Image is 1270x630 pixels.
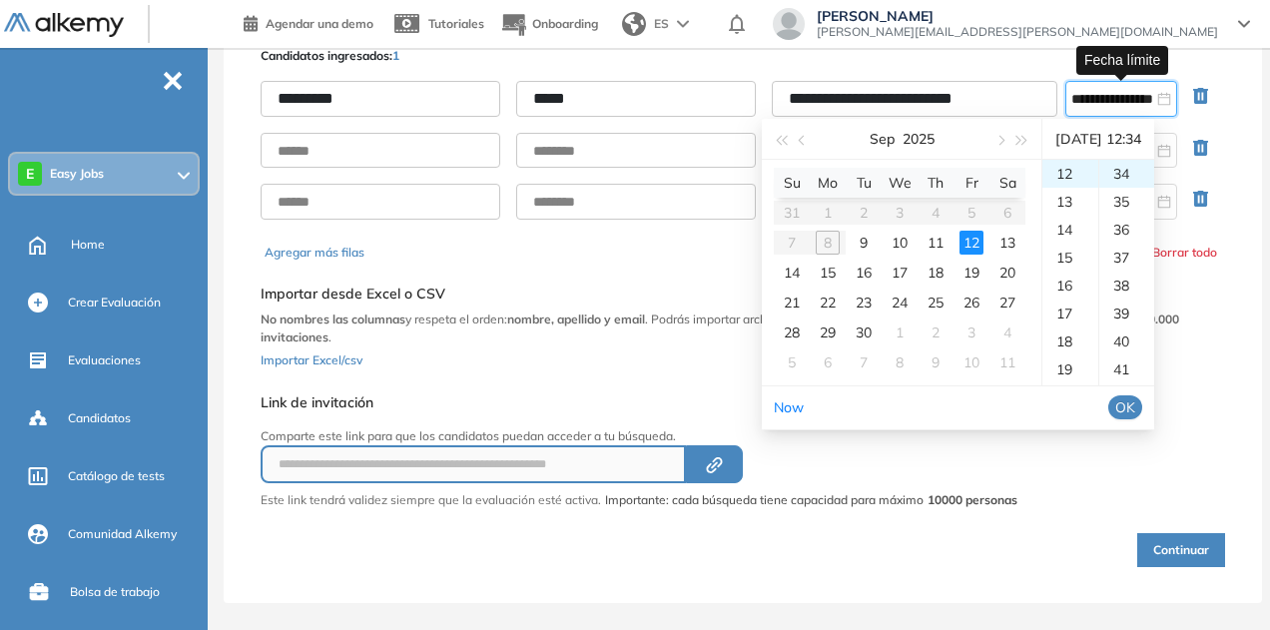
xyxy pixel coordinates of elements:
div: 6 [816,350,840,374]
td: 2025-09-14 [774,258,810,288]
div: 5 [780,350,804,374]
div: 21 [780,291,804,315]
div: 11 [924,231,948,255]
span: Bolsa de trabajo [70,583,160,601]
div: 27 [995,291,1019,315]
span: Onboarding [532,16,598,31]
td: 2025-10-02 [918,317,953,347]
div: 4 [995,320,1019,344]
span: 1 [392,48,399,63]
td: 2025-09-20 [989,258,1025,288]
b: No nombres las columnas [261,312,405,326]
td: 2025-10-06 [810,347,846,377]
span: Comunidad Alkemy [68,525,177,543]
span: Evaluaciones [68,351,141,369]
div: 41 [1099,355,1154,383]
div: 13 [1042,188,1098,216]
span: Candidatos [68,409,131,427]
td: 2025-09-27 [989,288,1025,317]
p: Este link tendrá validez siempre que la evaluación esté activa. [261,491,601,509]
h5: Link de invitación [261,394,1017,411]
span: [PERSON_NAME][EMAIL_ADDRESS][PERSON_NAME][DOMAIN_NAME] [817,24,1218,40]
div: 12 [959,231,983,255]
td: 2025-09-24 [882,288,918,317]
td: 2025-09-11 [918,228,953,258]
div: 12 [1042,160,1098,188]
td: 2025-10-10 [953,347,989,377]
td: 2025-09-16 [846,258,882,288]
button: Continuar [1137,533,1225,567]
div: 16 [852,261,876,285]
div: 19 [1042,355,1098,383]
span: Agendar una demo [266,16,373,31]
div: 29 [816,320,840,344]
td: 2025-09-23 [846,288,882,317]
td: 2025-10-04 [989,317,1025,347]
span: ES [654,15,669,33]
div: 7 [852,350,876,374]
td: 2025-09-26 [953,288,989,317]
td: 2025-09-25 [918,288,953,317]
div: 16 [1042,272,1098,300]
td: 2025-09-28 [774,317,810,347]
div: 17 [1042,300,1098,327]
span: Easy Jobs [50,166,104,182]
div: 37 [1099,244,1154,272]
div: 15 [1042,244,1098,272]
td: 2025-10-08 [882,347,918,377]
td: 2025-09-22 [810,288,846,317]
td: 2025-10-05 [774,347,810,377]
span: OK [1115,396,1135,418]
span: Importar Excel/csv [261,352,362,367]
span: Catálogo de tests [68,467,165,485]
div: 42 [1099,383,1154,411]
td: 2025-10-09 [918,347,953,377]
div: 10 [959,350,983,374]
div: 14 [780,261,804,285]
div: 15 [816,261,840,285]
td: 2025-09-19 [953,258,989,288]
div: 28 [780,320,804,344]
div: 23 [852,291,876,315]
a: Now [774,398,804,416]
div: 1 [888,320,912,344]
div: 30 [852,320,876,344]
span: E [26,166,34,182]
th: Th [918,168,953,198]
b: nombre, apellido y email [507,312,645,326]
div: 36 [1099,216,1154,244]
a: Agendar una demo [244,10,373,34]
button: Sep [870,119,895,159]
span: Tutoriales [428,16,484,31]
p: Candidatos ingresados: [261,47,399,65]
div: [DATE] 12:34 [1050,119,1146,159]
button: Agregar más filas [265,244,364,262]
p: y respeta el orden: . Podrás importar archivos de . Cada evaluación tiene un . [261,311,1225,346]
div: 20 [995,261,1019,285]
div: 18 [924,261,948,285]
div: 19 [959,261,983,285]
img: Logo [4,13,124,38]
div: 18 [1042,327,1098,355]
td: 2025-10-07 [846,347,882,377]
button: Borrar todo [1152,244,1217,262]
th: Su [774,168,810,198]
td: 2025-10-01 [882,317,918,347]
h5: Importar desde Excel o CSV [261,286,1225,303]
p: Comparte este link para que los candidatos puedan acceder a tu búsqueda. [261,427,1017,445]
div: 26 [959,291,983,315]
div: Fecha límite [1076,46,1168,75]
span: Crear Evaluación [68,294,161,312]
th: We [882,168,918,198]
td: 2025-10-03 [953,317,989,347]
td: 2025-09-29 [810,317,846,347]
div: 38 [1099,272,1154,300]
span: Home [71,236,105,254]
div: 35 [1099,188,1154,216]
span: [PERSON_NAME] [817,8,1218,24]
span: Importante: cada búsqueda tiene capacidad para máximo [605,491,1017,509]
td: 2025-09-13 [989,228,1025,258]
div: 8 [888,350,912,374]
td: 2025-09-12 [953,228,989,258]
div: 22 [816,291,840,315]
